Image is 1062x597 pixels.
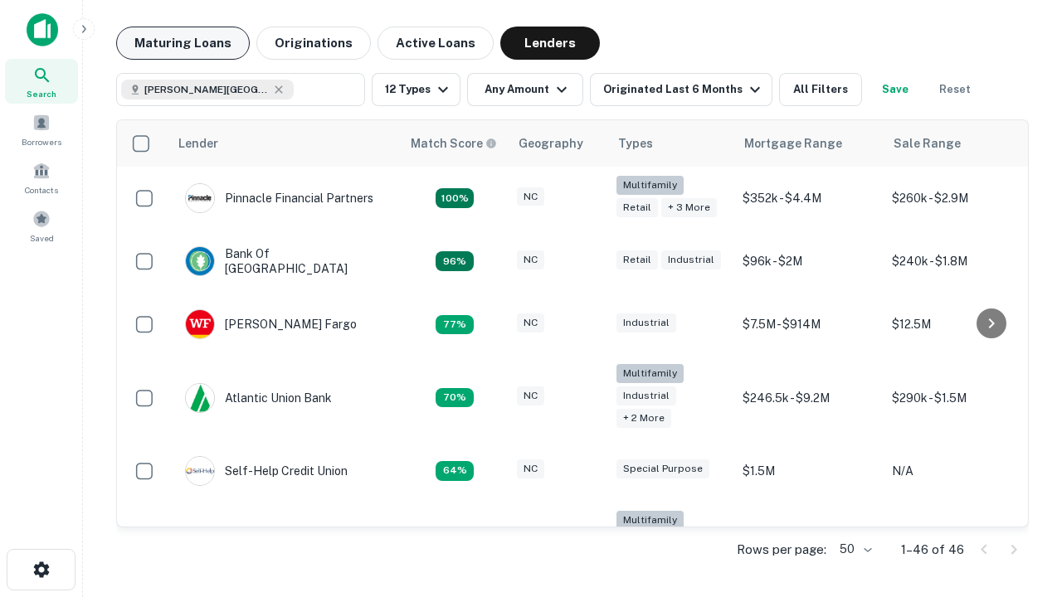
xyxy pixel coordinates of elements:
th: Capitalize uses an advanced AI algorithm to match your search with the best lender. The match sco... [401,120,509,167]
td: $225.3k - $21M [734,502,884,586]
div: Industrial [616,313,676,332]
div: Matching Properties: 11, hasApolloMatch: undefined [436,388,474,408]
button: 12 Types [372,73,460,106]
div: [PERSON_NAME] Fargo [185,309,357,339]
td: $12.5M [884,293,1033,356]
a: Search [5,59,78,104]
th: Lender [168,120,401,167]
td: $96k - $2M [734,230,884,293]
div: Multifamily [616,176,684,195]
img: picture [186,247,214,275]
div: Retail [616,198,658,217]
button: All Filters [779,73,862,106]
div: + 3 more [661,198,717,217]
span: [PERSON_NAME][GEOGRAPHIC_DATA], [GEOGRAPHIC_DATA] [144,82,269,97]
div: Geography [519,133,583,153]
div: Lender [178,133,218,153]
div: Special Purpose [616,459,709,478]
th: Types [608,120,734,167]
iframe: Chat Widget [979,411,1062,491]
td: $240k - $1.8M [884,230,1033,293]
div: Self-help Credit Union [185,456,348,486]
td: $260k - $2.9M [884,167,1033,230]
button: Reset [928,73,982,106]
div: Matching Properties: 28, hasApolloMatch: undefined [436,188,474,208]
a: Contacts [5,155,78,200]
div: Industrial [616,386,676,405]
div: Mortgage Range [744,133,842,153]
div: Capitalize uses an advanced AI algorithm to match your search with the best lender. The match sco... [411,134,497,153]
div: 50 [833,537,874,561]
span: Search [27,87,56,100]
button: Save your search to get updates of matches that match your search criteria. [869,73,922,106]
button: Maturing Loans [116,27,250,60]
div: NC [517,250,544,269]
td: $7.5M - $914M [734,293,884,356]
img: picture [186,384,214,412]
th: Geography [509,120,608,167]
div: + 2 more [616,409,671,428]
div: Matching Properties: 15, hasApolloMatch: undefined [436,251,474,271]
button: Lenders [500,27,600,60]
h6: Match Score [411,134,494,153]
td: N/A [884,439,1033,502]
div: Multifamily [616,511,684,530]
div: NC [517,187,544,206]
div: Atlantic Union Bank [185,383,332,413]
div: Industrial [661,250,721,269]
p: Rows per page: [737,540,826,560]
div: Multifamily [616,364,684,383]
div: Types [618,133,653,153]
span: Contacts [25,183,58,197]
td: $265k - $1.1M [884,502,1033,586]
div: Matching Properties: 10, hasApolloMatch: undefined [436,461,474,481]
button: Originated Last 6 Months [590,73,772,106]
img: capitalize-icon.png [27,13,58,46]
div: Matching Properties: 12, hasApolloMatch: undefined [436,315,474,335]
div: NC [517,459,544,478]
button: Originations [256,27,371,60]
div: Originated Last 6 Months [603,80,765,99]
div: NC [517,386,544,405]
a: Saved [5,203,78,248]
button: Active Loans [378,27,494,60]
th: Sale Range [884,120,1033,167]
div: NC [517,313,544,332]
img: picture [186,310,214,338]
img: picture [186,457,214,485]
td: $290k - $1.5M [884,356,1033,439]
div: Bank Of [GEOGRAPHIC_DATA] [185,246,384,276]
a: Borrowers [5,107,78,152]
td: $1.5M [734,439,884,502]
span: Saved [30,231,54,245]
td: $246.5k - $9.2M [734,356,884,439]
div: Retail [616,250,658,269]
p: 1–46 of 46 [901,540,964,560]
div: Pinnacle Financial Partners [185,183,373,213]
div: Sale Range [894,133,961,153]
th: Mortgage Range [734,120,884,167]
span: Borrowers [22,135,61,148]
td: $352k - $4.4M [734,167,884,230]
button: Any Amount [467,73,583,106]
img: picture [186,184,214,212]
